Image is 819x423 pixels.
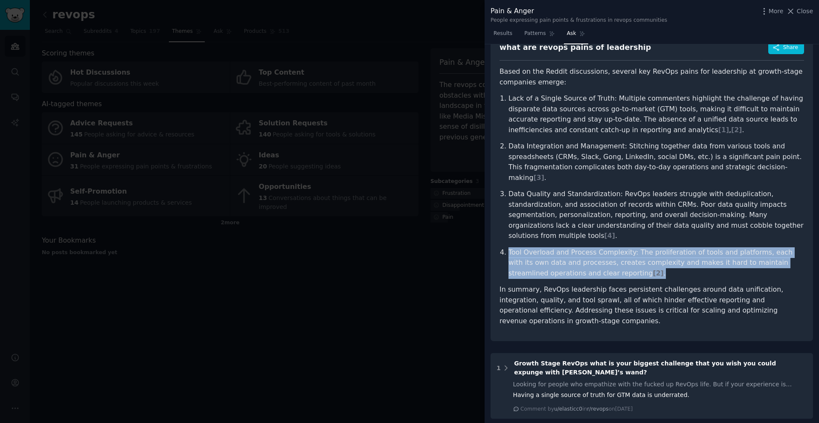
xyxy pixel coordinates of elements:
[494,30,512,38] span: Results
[513,380,807,389] div: Looking for people who empathize with the fucked up RevOps life. But if your experience is differ...
[731,126,742,134] span: [ 2 ]
[653,269,663,277] span: [ 2 ]
[513,391,807,400] div: Having a single source of truth for GTM data is underrated.
[524,30,546,38] span: Patterns
[604,232,615,240] span: [ 4 ]
[718,126,729,134] span: [ 1 ]
[797,7,813,16] span: Close
[760,7,784,16] button: More
[491,27,515,44] a: Results
[497,364,501,373] div: 1
[500,42,651,53] div: what are revops pains of leadership
[783,44,798,52] span: Share
[587,406,608,412] span: r/revops
[500,67,804,87] p: Based on the Reddit discussions, several key RevOps pains for leadership at growth-stage companie...
[508,93,804,135] p: Lack of a Single Source of Truth: Multiple commenters highlight the challenge of having disparate...
[554,406,582,412] span: u/elasticc0
[491,17,667,24] div: People expressing pain points & frustrations in revops communities
[521,27,558,44] a: Patterns
[491,6,667,17] div: Pain & Anger
[768,41,804,55] button: Share
[564,27,588,44] a: Ask
[514,360,776,376] span: Growth Stage RevOps what is your biggest challenge that you wish you could expunge with [PERSON_N...
[508,141,804,183] p: Data Integration and Management: Stitching together data from various tools and spreadsheets (CRM...
[520,406,633,413] div: Comment by in on [DATE]
[567,30,576,38] span: Ask
[508,247,804,279] p: Tool Overload and Process Complexity: The proliferation of tools and platforms, each with its own...
[500,284,804,326] p: In summary, RevOps leadership faces persistent challenges around data unification, integration, q...
[769,7,784,16] span: More
[786,7,813,16] button: Close
[533,174,544,182] span: [ 3 ]
[508,189,804,241] p: Data Quality and Standardization: RevOps leaders struggle with deduplication, standardization, an...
